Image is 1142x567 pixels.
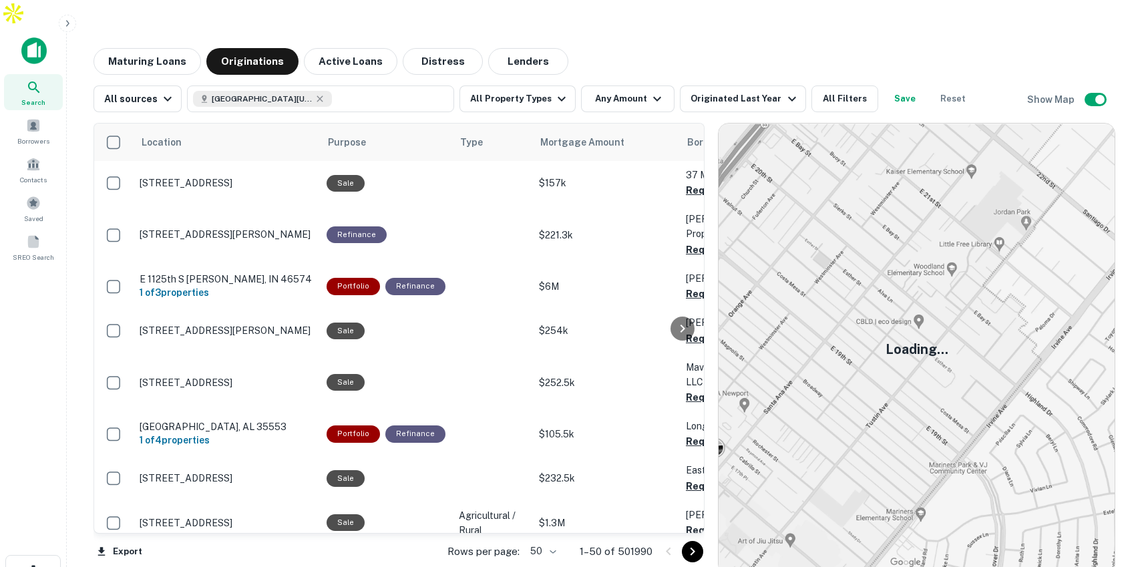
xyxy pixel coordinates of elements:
[140,228,313,240] p: [STREET_ADDRESS][PERSON_NAME]
[320,124,452,161] th: Purpose
[532,124,679,161] th: Mortgage Amount
[140,273,313,285] p: E 1125th S [PERSON_NAME], IN 46574
[187,85,454,112] button: [GEOGRAPHIC_DATA][US_STATE], [GEOGRAPHIC_DATA], [GEOGRAPHIC_DATA]
[206,48,299,75] button: Originations
[327,323,365,339] div: Sale
[328,134,383,150] span: Purpose
[13,252,54,262] span: SREO Search
[104,91,176,107] div: All sources
[20,174,47,185] span: Contacts
[4,152,63,188] a: Contacts
[385,278,445,295] div: This loan purpose was for refinancing
[581,85,675,112] button: Any Amount
[682,541,703,562] button: Go to next page
[140,325,313,337] p: [STREET_ADDRESS][PERSON_NAME]
[140,285,313,300] h6: 1 of 3 properties
[140,421,313,433] p: [GEOGRAPHIC_DATA], AL 35553
[539,471,673,486] p: $232.5k
[140,517,313,529] p: [STREET_ADDRESS]
[385,425,445,442] div: This loan purpose was for refinancing
[539,279,673,294] p: $6M
[140,177,313,189] p: [STREET_ADDRESS]
[21,97,45,108] span: Search
[884,85,926,112] button: Save your search to get updates of matches that match your search criteria.
[447,544,520,560] p: Rows per page:
[488,48,568,75] button: Lenders
[459,85,576,112] button: All Property Types
[327,425,380,442] div: This is a portfolio loan with 4 properties
[539,176,673,190] p: $157k
[4,190,63,226] a: Saved
[24,213,43,224] span: Saved
[460,134,483,150] span: Type
[140,433,313,447] h6: 1 of 4 properties
[327,278,380,295] div: This is a portfolio loan with 3 properties
[932,85,974,112] button: Reset
[1027,92,1077,107] h6: Show Map
[1075,460,1142,524] iframe: Chat Widget
[4,113,63,149] a: Borrowers
[580,544,652,560] p: 1–50 of 501990
[327,470,365,487] div: Sale
[459,508,526,538] p: Agricultural / Rural
[539,516,673,530] p: $1.3M
[133,124,320,161] th: Location
[93,48,201,75] button: Maturing Loans
[886,339,948,359] h5: Loading...
[4,74,63,110] a: Search
[680,85,805,112] button: Originated Last Year
[539,228,673,242] p: $221.3k
[539,375,673,390] p: $252.5k
[540,134,642,150] span: Mortgage Amount
[17,136,49,146] span: Borrowers
[21,37,47,64] img: capitalize-icon.png
[304,48,397,75] button: Active Loans
[525,542,558,561] div: 50
[4,229,63,265] a: SREO Search
[140,472,313,484] p: [STREET_ADDRESS]
[93,85,182,112] button: All sources
[327,374,365,391] div: Sale
[327,514,365,531] div: Sale
[452,124,532,161] th: Type
[327,226,387,243] div: This loan purpose was for refinancing
[212,93,312,105] span: [GEOGRAPHIC_DATA][US_STATE], [GEOGRAPHIC_DATA], [GEOGRAPHIC_DATA]
[403,48,483,75] button: Distress
[141,134,199,150] span: Location
[811,85,878,112] button: All Filters
[93,542,146,562] button: Export
[140,377,313,389] p: [STREET_ADDRESS]
[539,427,673,441] p: $105.5k
[691,91,799,107] div: Originated Last Year
[327,175,365,192] div: Sale
[539,323,673,338] p: $254k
